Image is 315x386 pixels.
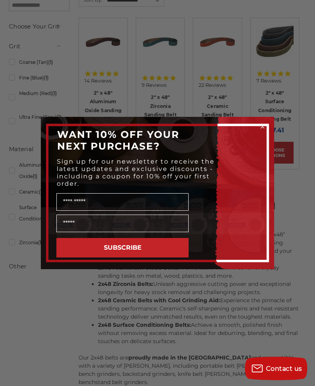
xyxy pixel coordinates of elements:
span: WANT 10% OFF YOUR NEXT PURCHASE? [57,129,179,152]
input: Email [56,215,189,232]
button: SUBSCRIBE [56,238,189,257]
button: Close dialog [259,123,266,130]
span: Contact us [266,365,302,372]
button: Contact us [245,357,307,380]
span: Sign up for our newsletter to receive the latest updates and exclusive discounts - including a co... [57,158,215,187]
